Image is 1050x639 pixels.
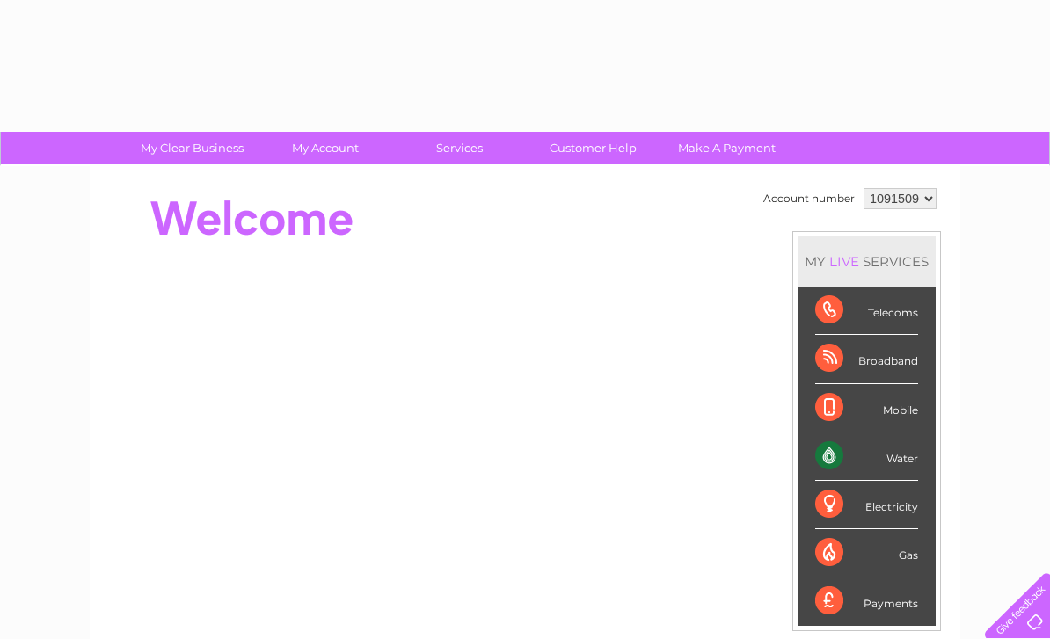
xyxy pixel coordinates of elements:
[521,132,666,164] a: Customer Help
[654,132,799,164] a: Make A Payment
[759,184,859,214] td: Account number
[815,384,918,432] div: Mobile
[798,236,936,287] div: MY SERVICES
[815,529,918,577] div: Gas
[815,481,918,529] div: Electricity
[815,287,918,335] div: Telecoms
[253,132,398,164] a: My Account
[815,335,918,383] div: Broadband
[826,253,863,270] div: LIVE
[387,132,532,164] a: Services
[815,577,918,625] div: Payments
[815,432,918,481] div: Water
[120,132,265,164] a: My Clear Business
